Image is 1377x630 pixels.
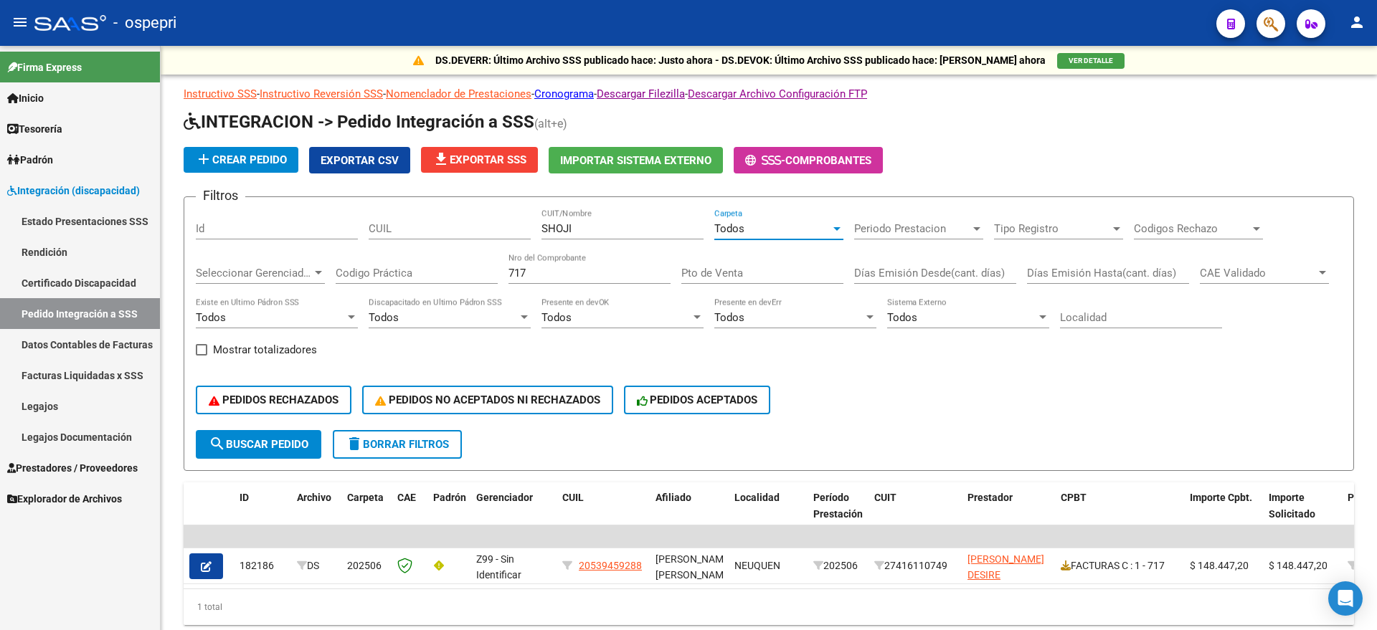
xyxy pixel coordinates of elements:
span: Seleccionar Gerenciador [196,267,312,280]
datatable-header-cell: Carpeta [341,482,392,545]
a: Instructivo Reversión SSS [260,87,383,100]
datatable-header-cell: Período Prestación [808,482,869,545]
div: Open Intercom Messenger [1328,581,1363,616]
mat-icon: person [1348,14,1366,31]
button: Buscar Pedido [196,430,321,459]
span: Explorador de Archivos [7,491,122,507]
span: CUIT [874,492,896,503]
mat-icon: add [195,151,212,168]
button: -Comprobantes [734,147,883,173]
span: Buscar Pedido [209,438,308,451]
mat-icon: file_download [432,151,450,168]
span: Comprobantes [785,154,871,167]
div: 1 total [184,589,1354,625]
datatable-header-cell: CAE [392,482,427,545]
span: CPBT [1061,492,1087,503]
span: NEUQUEN [734,560,780,571]
span: INTEGRACION -> Pedido Integración a SSS [184,112,534,132]
datatable-header-cell: CPBT [1055,482,1184,545]
div: 202506 [813,558,863,574]
button: Importar Sistema Externo [549,147,723,173]
span: Todos [714,222,744,235]
span: $ 148.447,20 [1269,560,1328,571]
mat-icon: menu [11,14,29,31]
span: - ospepri [113,7,176,39]
a: Nomenclador de Prestaciones [386,87,531,100]
span: PEDIDOS RECHAZADOS [209,393,339,406]
span: Todos [196,311,226,324]
span: Todos [887,311,917,324]
span: Exportar SSS [432,153,526,166]
span: Mostrar totalizadores [213,341,317,358]
span: Importe Cpbt. [1190,492,1252,503]
span: 202506 [347,560,382,571]
span: Borrar Filtros [346,438,449,451]
datatable-header-cell: Archivo [291,482,341,545]
a: Cronograma [534,87,594,100]
datatable-header-cell: CUIL [557,482,650,545]
datatable-header-cell: Importe Cpbt. [1184,482,1263,545]
span: Todos [541,311,572,324]
span: Z99 - Sin Identificar [476,553,521,581]
span: Afiliado [656,492,691,503]
button: VER DETALLE [1057,53,1125,69]
button: PEDIDOS RECHAZADOS [196,386,351,414]
a: Descargar Archivo Configuración FTP [688,87,867,100]
div: DS [297,558,336,574]
span: PEDIDOS ACEPTADOS [637,393,758,406]
span: Período Prestación [813,492,863,520]
span: Importar Sistema Externo [560,154,711,167]
span: Padrón [7,152,53,168]
mat-icon: search [209,435,226,452]
span: Codigos Rechazo [1134,222,1250,235]
button: Borrar Filtros [333,430,462,459]
span: $ 148.447,20 [1190,560,1249,571]
button: Crear Pedido [184,147,298,173]
mat-icon: delete [346,435,363,452]
span: Exportar CSV [321,154,399,167]
span: - [745,154,785,167]
span: Localidad [734,492,780,503]
div: FACTURAS C : 1 - 717 [1061,558,1178,574]
h3: Filtros [196,186,245,206]
span: PEDIDOS NO ACEPTADOS NI RECHAZADOS [375,393,600,406]
datatable-header-cell: Prestador [962,482,1055,545]
datatable-header-cell: Padrón [427,482,470,545]
button: PEDIDOS NO ACEPTADOS NI RECHAZADOS [362,386,613,414]
span: Periodo Prestacion [854,222,970,235]
button: Exportar CSV [309,147,410,173]
div: 27416110749 [874,558,956,574]
datatable-header-cell: CUIT [869,482,962,545]
a: Instructivo SSS [184,87,257,100]
span: CUIL [562,492,584,503]
datatable-header-cell: Gerenciador [470,482,557,545]
span: Tipo Registro [994,222,1110,235]
datatable-header-cell: Localidad [729,482,808,545]
span: [PERSON_NAME] DESIRE [967,553,1044,581]
span: Tesorería [7,121,62,137]
span: Firma Express [7,59,82,75]
span: VER DETALLE [1069,57,1113,65]
span: (alt+e) [534,117,567,130]
button: Exportar SSS [421,147,538,173]
p: DS.DEVERR: Último Archivo SSS publicado hace: Justo ahora - DS.DEVOK: Último Archivo SSS publicad... [435,52,1046,68]
a: Descargar Filezilla [597,87,685,100]
div: 182186 [240,558,285,574]
span: Todos [714,311,744,324]
p: - - - - - [184,86,1354,102]
span: Prestador [967,492,1013,503]
span: CAE Validado [1200,267,1316,280]
span: Todos [369,311,399,324]
span: Inicio [7,90,44,106]
datatable-header-cell: Afiliado [650,482,729,545]
button: PEDIDOS ACEPTADOS [624,386,771,414]
span: [PERSON_NAME] [PERSON_NAME], - [656,553,734,598]
datatable-header-cell: ID [234,482,291,545]
span: Carpeta [347,492,384,503]
span: Archivo [297,492,331,503]
datatable-header-cell: Importe Solicitado [1263,482,1342,545]
span: Prestadores / Proveedores [7,460,138,476]
span: Padrón [433,492,466,503]
span: Gerenciador [476,492,533,503]
span: Crear Pedido [195,153,287,166]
